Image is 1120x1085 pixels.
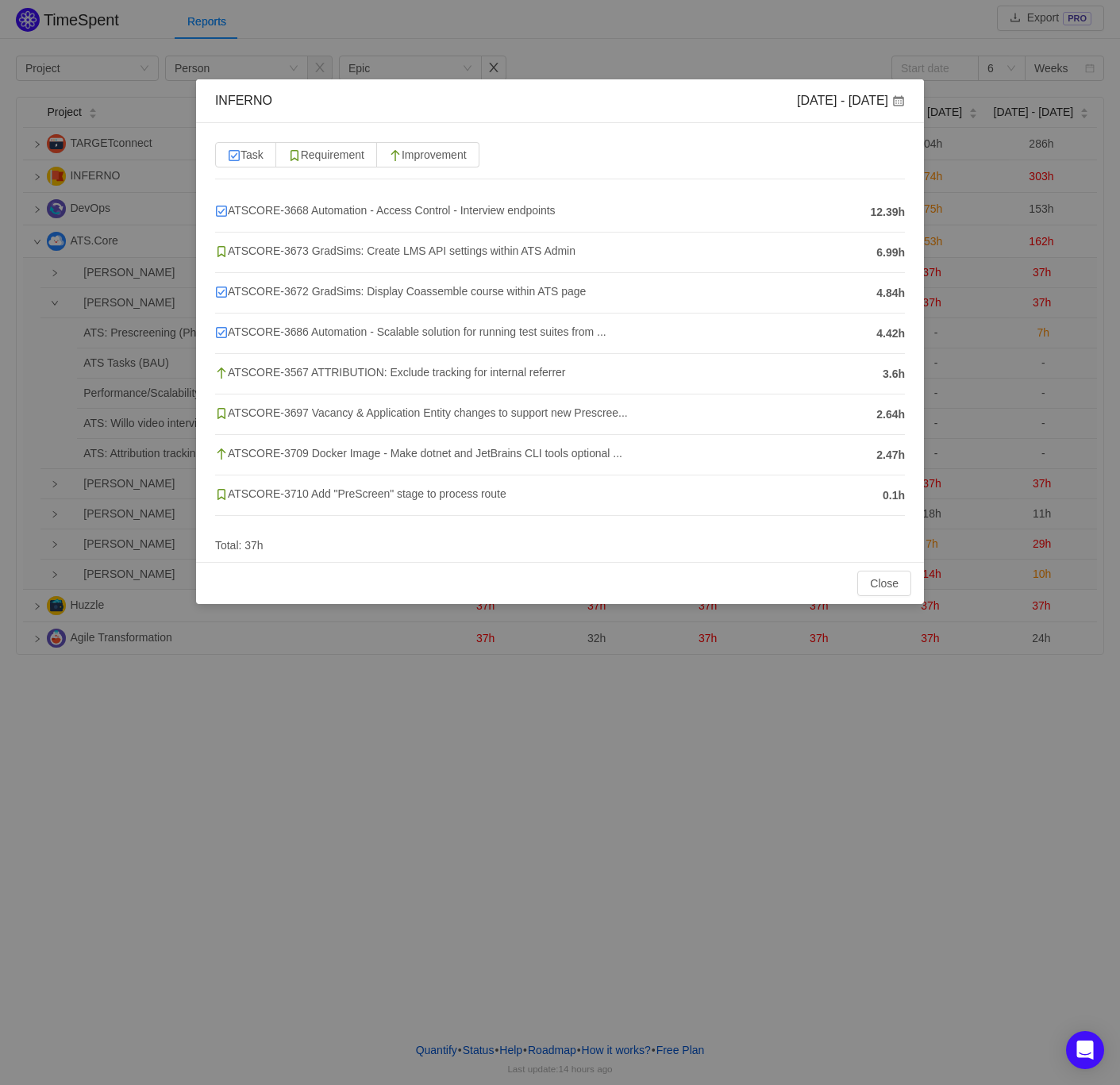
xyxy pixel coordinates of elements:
[215,286,228,298] img: 10318
[883,366,905,383] span: 3.6h
[797,92,905,110] div: [DATE] - [DATE]
[215,406,628,419] span: ATSCORE-3697 Vacancy & Application Entity changes to support new Prescree...
[876,285,905,302] span: 4.84h
[389,148,467,161] span: Improvement
[215,487,506,500] span: ATSCORE-3710 Add "PreScreen" stage to process route
[876,447,905,464] span: 2.47h
[1066,1031,1104,1069] div: Open Intercom Messenger
[215,204,556,217] span: ATSCORE-3668 Automation - Access Control - Interview endpoints
[857,571,911,596] button: Close
[228,149,241,162] img: 10318
[883,487,905,504] span: 0.1h
[876,406,905,423] span: 2.64h
[215,245,228,258] img: 10315
[215,448,228,460] img: 10310
[215,244,575,257] span: ATSCORE-3673 GradSims: Create LMS API settings within ATS Admin
[215,367,228,379] img: 10310
[215,539,264,552] span: Total: 37h
[288,148,364,161] span: Requirement
[215,447,622,460] span: ATSCORE-3709 Docker Image - Make dotnet and JetBrains CLI tools optional ...
[228,148,264,161] span: Task
[215,325,606,338] span: ATSCORE-3686 Automation - Scalable solution for running test suites from ...
[876,244,905,261] span: 6.99h
[288,149,301,162] img: 10315
[215,285,586,298] span: ATSCORE-3672 GradSims: Display Coassemble course within ATS page
[215,488,228,501] img: 10315
[215,205,228,217] img: 10318
[215,366,565,379] span: ATSCORE-3567 ATTRIBUTION: Exclude tracking for internal referrer
[215,407,228,420] img: 10315
[215,326,228,339] img: 10318
[870,204,905,221] span: 12.39h
[389,149,402,162] img: 10310
[215,92,272,110] div: INFERNO
[876,325,905,342] span: 4.42h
